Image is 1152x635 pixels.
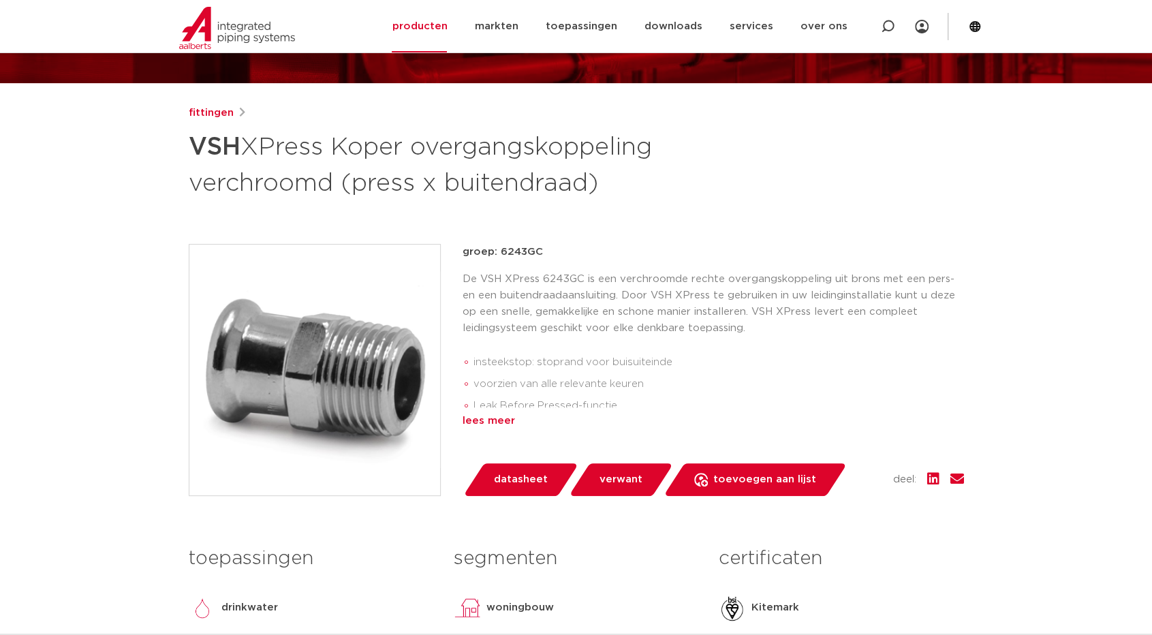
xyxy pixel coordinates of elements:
h3: segmenten [454,545,698,572]
li: insteekstop: stoprand voor buisuiteinde [473,352,964,373]
h3: toepassingen [189,545,433,572]
p: groep: 6243GC [463,244,964,260]
a: fittingen [189,105,234,121]
p: Kitemark [751,600,799,616]
li: Leak Before Pressed-functie [473,395,964,417]
p: woningbouw [486,600,554,616]
span: toevoegen aan lijst [713,469,816,491]
h3: certificaten [719,545,963,572]
div: lees meer [463,413,964,429]
strong: VSH [189,135,240,159]
img: Product Image for VSH XPress Koper overgangskoppeling verchroomd (press x buitendraad) [189,245,440,495]
span: verwant [600,469,642,491]
img: woningbouw [454,594,481,621]
p: drinkwater [221,600,278,616]
li: voorzien van alle relevante keuren [473,373,964,395]
span: datasheet [494,469,548,491]
p: De VSH XPress 6243GC is een verchroomde rechte overgangskoppeling uit brons met een pers- en een ... [463,271,964,337]
img: Kitemark [719,594,746,621]
span: deel: [893,471,916,488]
a: datasheet [463,463,578,496]
h1: XPress Koper overgangskoppeling verchroomd (press x buitendraad) [189,127,700,200]
a: verwant [568,463,673,496]
div: my IPS [915,12,929,42]
img: drinkwater [189,594,216,621]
